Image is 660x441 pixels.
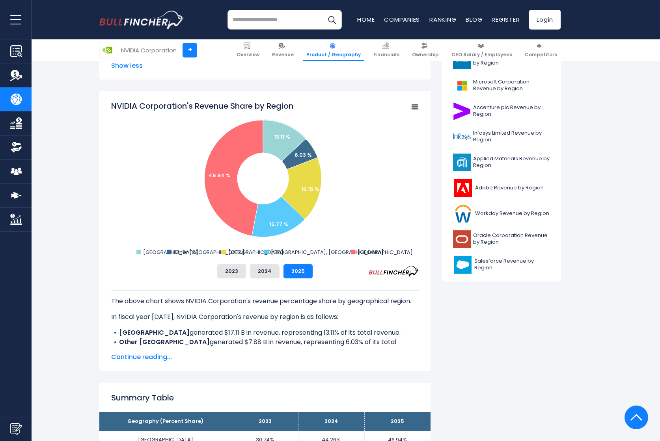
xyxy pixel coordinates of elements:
[283,264,313,278] button: 2025
[521,39,561,61] a: Competitors
[408,39,442,61] a: Ownership
[453,179,473,197] img: ADBE logo
[173,248,244,256] text: Other [GEOGRAPHIC_DATA]
[303,39,364,61] a: Product / Geography
[268,39,297,61] a: Revenue
[209,172,231,179] text: 46.94 %
[453,128,471,146] img: INFY logo
[473,156,550,169] span: Applied Materials Revenue by Region
[448,203,555,224] a: Workday Revenue by Region
[111,61,419,70] span: Show less
[412,52,439,58] span: Ownership
[473,53,550,67] span: Dell Technologies Revenue by Region
[473,232,550,246] span: Oracle Corporation Revenue by Region
[272,52,294,58] span: Revenue
[448,126,555,148] a: Infosys Limited Revenue by Region
[111,100,419,258] svg: NVIDIA Corporation's Revenue Share by Region
[269,220,288,228] text: 15.77 %
[250,264,280,278] button: 2024
[121,46,177,55] div: NVIDIA Corporation
[466,15,482,24] a: Blog
[119,337,210,346] b: Other [GEOGRAPHIC_DATA]
[99,412,232,431] th: Geography (Percent Share)
[232,412,298,431] th: 2023
[448,39,516,61] a: CEO Salary / Employees
[473,79,550,92] span: Microsoft Corporation Revenue by Region
[111,337,419,356] li: generated $7.88 B in revenue, representing 6.03% of its total revenue.
[143,248,198,256] text: [GEOGRAPHIC_DATA]
[492,15,520,24] a: Register
[306,52,361,58] span: Product / Geography
[322,10,342,30] button: Search
[453,205,473,222] img: WDAY logo
[453,256,472,274] img: CRM logo
[237,52,259,58] span: Overview
[453,77,471,94] img: MSFT logo
[473,130,550,143] span: Infosys Limited Revenue by Region
[453,102,471,120] img: ACN logo
[475,185,544,191] span: Adobe Revenue by Region
[358,248,413,256] text: [GEOGRAPHIC_DATA]
[274,133,290,141] text: 13.11 %
[295,151,312,159] text: 6.03 %
[183,43,197,57] a: +
[448,177,555,199] a: Adobe Revenue by Region
[298,412,364,431] th: 2024
[10,141,22,153] img: Ownership
[473,104,550,118] span: Accenture plc Revenue by Region
[99,11,184,29] a: Go to homepage
[111,352,419,362] span: Continue reading...
[448,254,555,276] a: Salesforce Revenue by Region
[99,11,184,29] img: bullfincher logo
[111,312,419,322] p: In fiscal year [DATE], NVIDIA Corporation's revenue by region is as follows:
[111,296,419,306] p: The above chart shows NVIDIA Corporation's revenue percentage share by geographical region.
[384,15,420,24] a: Companies
[111,100,293,111] tspan: NVIDIA Corporation's Revenue Share by Region
[111,328,419,337] li: generated $17.11 B in revenue, representing 13.11% of its total revenue.
[100,43,115,57] img: NVDA logo
[453,154,471,171] img: AMAT logo
[228,248,283,256] text: [GEOGRAPHIC_DATA]
[370,39,403,61] a: Financials
[451,52,512,58] span: CEO Salary / Employees
[448,75,555,96] a: Microsoft Corporation Revenue by Region
[111,392,419,404] h2: Summary Table
[448,228,555,250] a: Oracle Corporation Revenue by Region
[525,52,557,58] span: Competitors
[448,152,555,173] a: Applied Materials Revenue by Region
[364,412,431,431] th: 2025
[429,15,456,24] a: Ranking
[475,210,549,217] span: Workday Revenue by Region
[119,328,190,337] b: [GEOGRAPHIC_DATA]
[474,258,550,271] span: Salesforce Revenue by Region
[529,10,561,30] a: Login
[357,15,375,24] a: Home
[453,230,471,248] img: ORCL logo
[233,39,263,61] a: Overview
[271,248,384,256] text: [GEOGRAPHIC_DATA], [GEOGRAPHIC_DATA]
[373,52,399,58] span: Financials
[217,264,246,278] button: 2023
[448,100,555,122] a: Accenture plc Revenue by Region
[301,185,319,193] text: 18.15 %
